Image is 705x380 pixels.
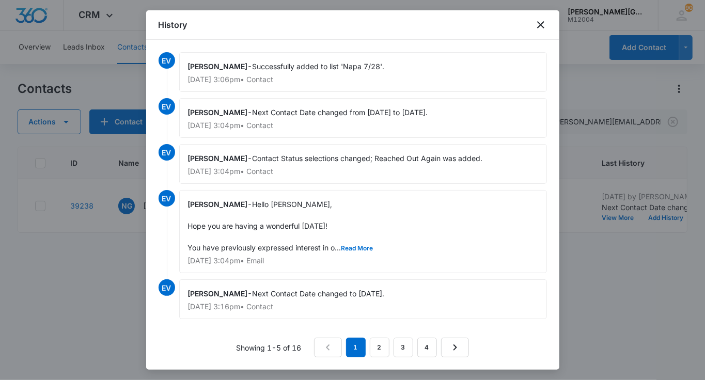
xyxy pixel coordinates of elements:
[188,108,248,117] span: [PERSON_NAME]
[188,257,538,264] p: [DATE] 3:04pm • Email
[179,279,547,319] div: -
[179,190,547,273] div: -
[159,19,187,31] h1: History
[441,338,469,357] a: Next Page
[188,62,248,71] span: [PERSON_NAME]
[253,289,385,298] span: Next Contact Date changed to [DATE].
[188,154,248,163] span: [PERSON_NAME]
[394,338,413,357] a: Page 3
[159,279,175,296] span: EV
[159,98,175,115] span: EV
[188,168,538,175] p: [DATE] 3:04pm • Contact
[188,200,373,252] span: Hello [PERSON_NAME], Hope you are having a wonderful [DATE]! You have previously expressed intere...
[346,338,366,357] em: 1
[188,122,538,129] p: [DATE] 3:04pm • Contact
[341,245,373,251] button: Read More
[188,303,538,310] p: [DATE] 3:16pm • Contact
[179,144,547,184] div: -
[253,62,385,71] span: Successfully added to list 'Napa 7/28'.
[237,342,302,353] p: Showing 1-5 of 16
[370,338,389,357] a: Page 2
[417,338,437,357] a: Page 4
[159,190,175,207] span: EV
[535,19,547,31] button: close
[253,108,428,117] span: Next Contact Date changed from [DATE] to [DATE].
[179,98,547,138] div: -
[314,338,469,357] nav: Pagination
[159,144,175,161] span: EV
[188,289,248,298] span: [PERSON_NAME]
[253,154,483,163] span: Contact Status selections changed; Reached Out Again was added.
[159,52,175,69] span: EV
[188,76,538,83] p: [DATE] 3:06pm • Contact
[179,52,547,92] div: -
[188,200,248,209] span: [PERSON_NAME]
